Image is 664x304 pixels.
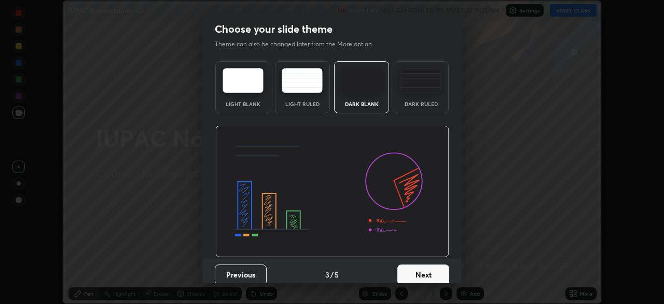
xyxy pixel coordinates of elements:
div: Light Blank [222,101,264,107]
button: Next [397,265,449,285]
button: Previous [215,265,267,285]
p: Theme can also be changed later from the More option [215,39,383,49]
h4: 5 [335,269,339,280]
img: darkTheme.f0cc69e5.svg [341,68,382,93]
h4: / [330,269,334,280]
div: Dark Blank [341,101,382,107]
img: lightRuledTheme.5fabf969.svg [282,68,323,93]
img: darkRuledTheme.de295e13.svg [400,68,441,93]
div: Light Ruled [282,101,323,107]
img: darkThemeBanner.d06ce4a2.svg [215,126,449,258]
h2: Choose your slide theme [215,22,333,36]
h4: 3 [325,269,329,280]
img: lightTheme.e5ed3b09.svg [223,68,264,93]
div: Dark Ruled [400,101,442,107]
